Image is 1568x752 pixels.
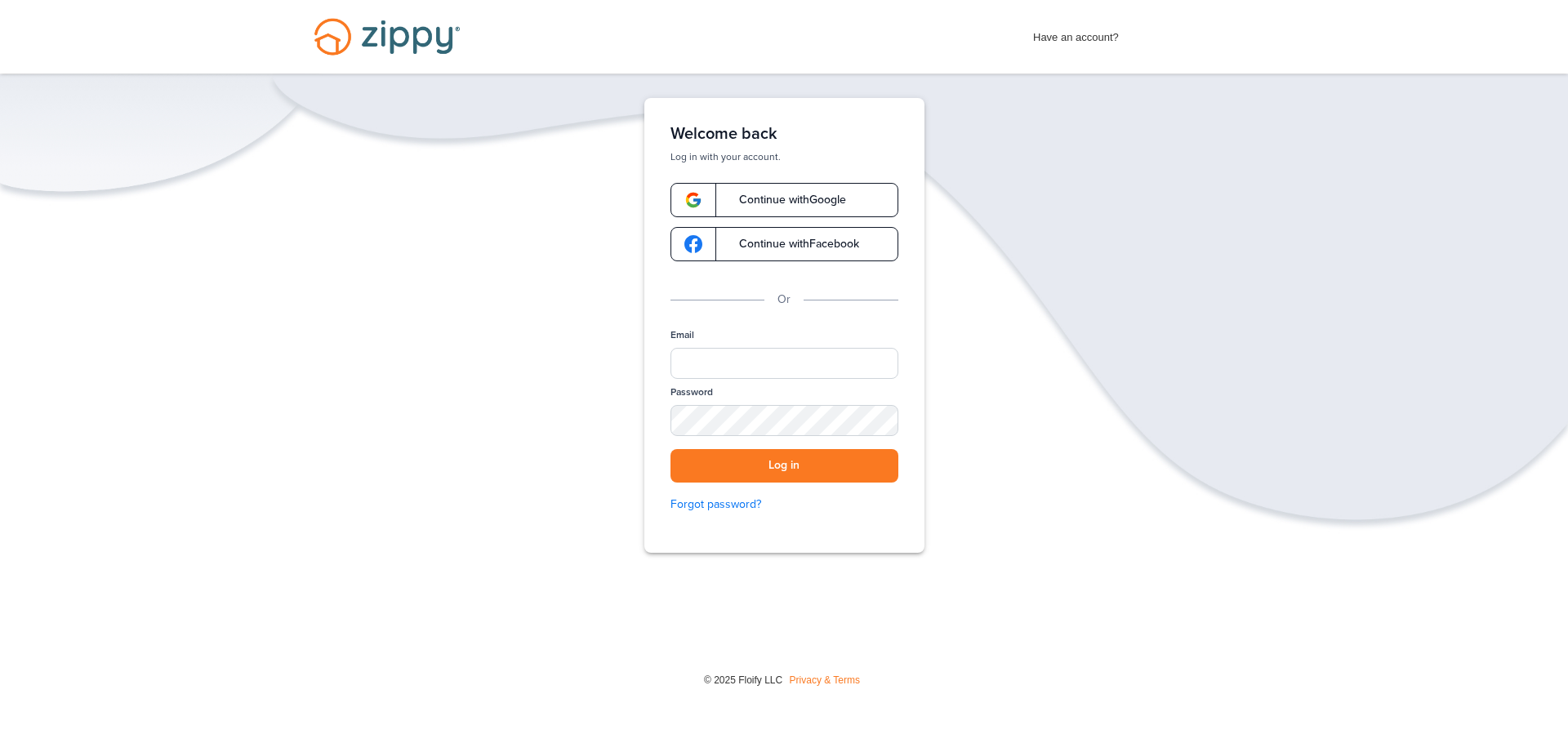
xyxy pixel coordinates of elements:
[1033,20,1119,47] span: Have an account?
[670,183,898,217] a: google-logoContinue withGoogle
[790,674,860,686] a: Privacy & Terms
[684,191,702,209] img: google-logo
[670,328,694,342] label: Email
[684,235,702,253] img: google-logo
[670,348,898,379] input: Email
[777,291,791,309] p: Or
[723,238,859,250] span: Continue with Facebook
[670,405,898,436] input: Password
[670,124,898,144] h1: Welcome back
[723,194,846,206] span: Continue with Google
[670,385,713,399] label: Password
[670,150,898,163] p: Log in with your account.
[704,674,782,686] span: © 2025 Floify LLC
[670,496,898,514] a: Forgot password?
[670,449,898,483] button: Log in
[670,227,898,261] a: google-logoContinue withFacebook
